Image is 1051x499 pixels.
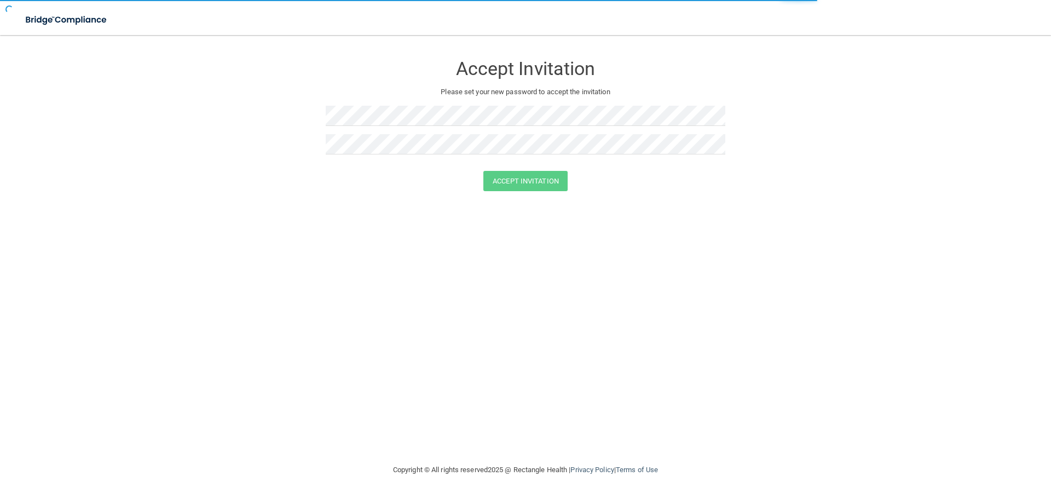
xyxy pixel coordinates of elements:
[616,466,658,474] a: Terms of Use
[326,452,725,487] div: Copyright © All rights reserved 2025 @ Rectangle Health | |
[483,171,568,191] button: Accept Invitation
[334,85,717,99] p: Please set your new password to accept the invitation
[326,59,725,79] h3: Accept Invitation
[570,466,614,474] a: Privacy Policy
[16,9,117,31] img: bridge_compliance_login_screen.278c3ca4.svg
